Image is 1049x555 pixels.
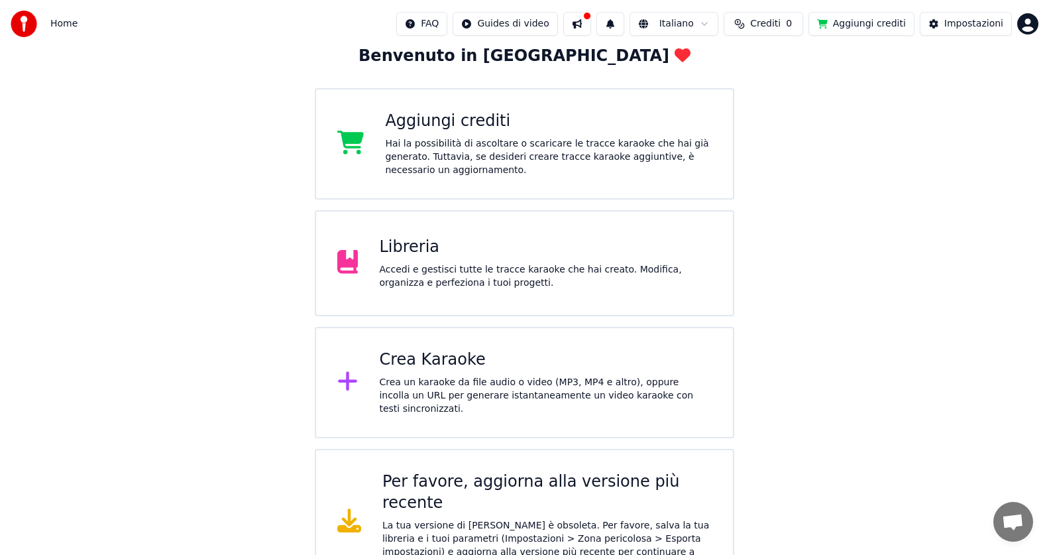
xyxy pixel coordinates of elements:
[382,471,712,514] div: Per favore, aggiorna alla versione più recente
[359,46,690,67] div: Benvenuto in [GEOGRAPHIC_DATA]
[379,237,712,258] div: Libreria
[944,17,1003,31] div: Impostazioni
[385,111,712,132] div: Aggiungi crediti
[920,12,1012,36] button: Impostazioni
[50,17,78,31] span: Home
[396,12,447,36] button: FAQ
[786,17,792,31] span: 0
[724,12,803,36] button: Crediti0
[385,137,712,177] div: Hai la possibilità di ascoltare o scaricare le tracce karaoke che hai già generato. Tuttavia, se ...
[50,17,78,31] nav: breadcrumb
[750,17,781,31] span: Crediti
[379,376,712,416] div: Crea un karaoke da file audio o video (MP3, MP4 e altro), oppure incolla un URL per generare ista...
[993,502,1033,542] a: Aprire la chat
[453,12,557,36] button: Guides di video
[808,12,914,36] button: Aggiungi crediti
[379,349,712,371] div: Crea Karaoke
[379,263,712,290] div: Accedi e gestisci tutte le tracce karaoke che hai creato. Modifica, organizza e perfeziona i tuoi...
[11,11,37,37] img: youka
